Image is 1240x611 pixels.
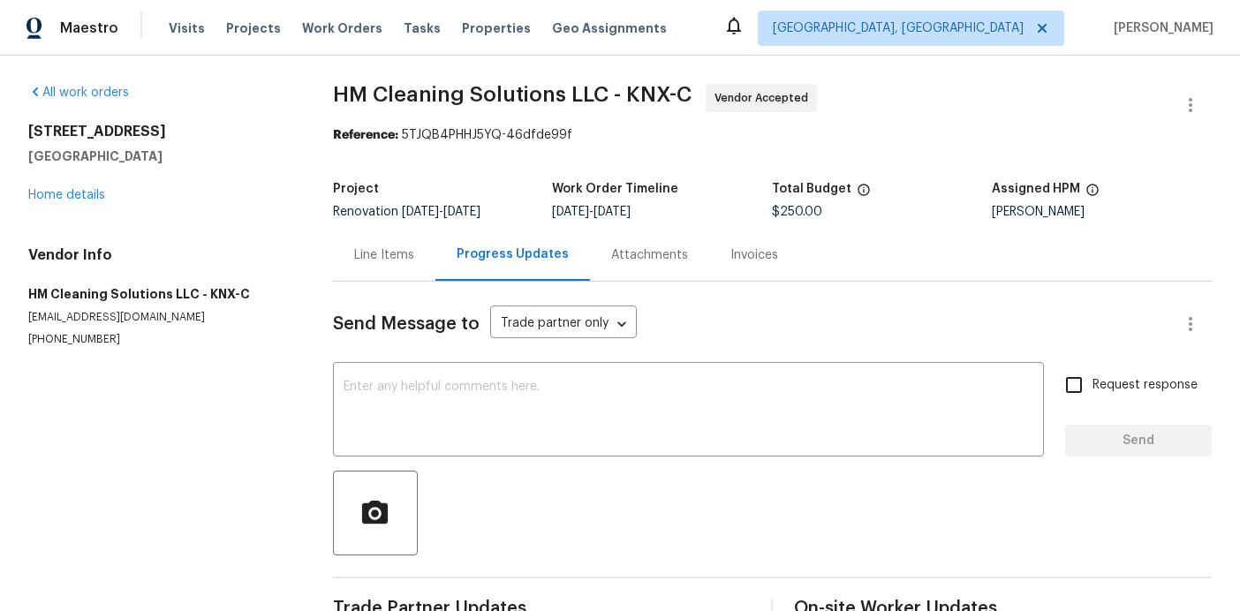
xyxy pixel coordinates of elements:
span: [DATE] [552,206,589,218]
span: Visits [169,19,205,37]
h5: [GEOGRAPHIC_DATA] [28,147,291,165]
span: The total cost of line items that have been proposed by Opendoor. This sum includes line items th... [857,183,871,206]
span: Work Orders [302,19,382,37]
span: - [552,206,631,218]
span: Request response [1093,376,1198,395]
p: [EMAIL_ADDRESS][DOMAIN_NAME] [28,310,291,325]
div: Invoices [730,246,778,264]
span: [DATE] [402,206,439,218]
div: Line Items [354,246,414,264]
b: Reference: [333,129,398,141]
h5: Total Budget [772,183,851,195]
p: [PHONE_NUMBER] [28,332,291,347]
div: Progress Updates [457,245,569,263]
span: Properties [462,19,531,37]
div: Attachments [611,246,688,264]
span: Renovation [333,206,480,218]
h5: Assigned HPM [992,183,1080,195]
span: Tasks [404,22,441,34]
span: Maestro [60,19,118,37]
span: $250.00 [772,206,822,218]
div: 5TJQB4PHHJ5YQ-46dfde99f [333,126,1213,144]
h2: [STREET_ADDRESS] [28,123,291,140]
a: All work orders [28,87,129,99]
span: Projects [226,19,281,37]
span: [GEOGRAPHIC_DATA], [GEOGRAPHIC_DATA] [773,19,1024,37]
h5: Project [333,183,379,195]
span: HM Cleaning Solutions LLC - KNX-C [333,84,692,105]
span: Send Message to [333,315,480,333]
h5: HM Cleaning Solutions LLC - KNX-C [28,285,291,303]
span: Geo Assignments [552,19,667,37]
span: - [402,206,480,218]
h4: Vendor Info [28,246,291,264]
span: [DATE] [594,206,631,218]
div: Trade partner only [490,310,637,339]
span: [DATE] [443,206,480,218]
div: [PERSON_NAME] [992,206,1212,218]
a: Home details [28,189,105,201]
span: Vendor Accepted [715,89,815,107]
span: The hpm assigned to this work order. [1085,183,1100,206]
h5: Work Order Timeline [552,183,678,195]
span: [PERSON_NAME] [1107,19,1214,37]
